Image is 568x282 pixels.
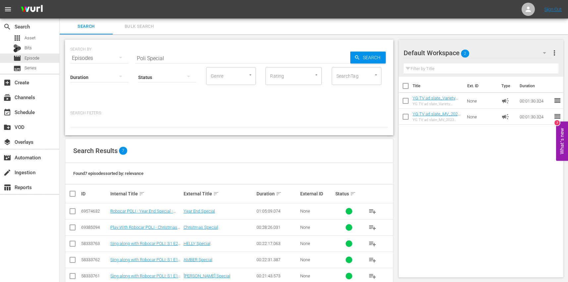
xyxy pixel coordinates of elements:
th: Duration [516,77,555,95]
div: YG TV ad slate_MV_2023 August_90sec [413,118,462,122]
th: Type [497,77,516,95]
a: HELLY Special [184,241,210,246]
div: Default Workspace [404,44,552,62]
button: playlist_add [365,203,380,219]
a: Play With Robocar POLI - Christmas Special - TRC - Toony Planet - 202411 [110,225,180,235]
span: Asset [25,35,35,41]
div: Internal Title [110,190,181,198]
span: Search [64,23,109,30]
span: sort [276,191,282,197]
a: Year End Special [184,209,215,214]
span: playlist_add [369,256,376,264]
td: 00:01:30.324 [517,93,553,109]
span: sort [350,191,356,197]
a: Sign Out [544,7,562,12]
a: AMBER Special [184,257,212,262]
button: playlist_add [365,236,380,252]
span: more_vert [550,49,558,57]
a: Robocar POLI - Year End Special - Toony Planet - TRC - 202411 [110,209,176,219]
span: Found 7 episodes sorted by: relevance [73,171,143,176]
div: ID [81,191,108,196]
span: sort [213,191,219,197]
span: VOD [3,123,11,131]
div: External Title [184,190,255,198]
button: Search [350,52,386,63]
div: None [300,257,333,262]
a: YG TV ad slate_Variety Show_EN_2023 August_90sec [413,96,458,110]
button: playlist_add [365,252,380,268]
span: Automation [3,154,11,162]
span: playlist_add [369,240,376,248]
span: 2 [461,47,469,60]
a: Sing along with Robocar POLI: S1 E20 - HELLY Special - Toony Planet - TRC - 202405 [110,241,181,256]
span: Search [3,23,11,31]
span: reorder [553,112,561,120]
span: Bulk Search [117,23,162,30]
span: playlist_add [369,272,376,280]
p: Search Filters: [70,110,388,116]
div: Bits [13,44,21,52]
span: Schedule [3,108,11,116]
a: Sing along with Robocar POLI: S1 E19 - AMBER Special - Toony Planet - TRC - 202405 [110,257,181,272]
span: menu [4,5,12,13]
div: 00:22:31.387 [256,257,298,262]
button: playlist_add [365,220,380,235]
span: Series [25,65,36,71]
div: None [300,209,333,214]
span: Reports [3,183,11,191]
th: Title [413,77,463,95]
div: None [300,225,333,230]
div: 58333761 [81,273,108,278]
button: Open [247,72,254,78]
button: Open [373,72,379,78]
span: Channels [3,94,11,101]
button: Open Feedback Widget [556,121,568,161]
div: External ID [300,191,333,196]
div: Episodes [70,49,129,67]
div: 00:21:43.573 [256,273,298,278]
div: Status [335,190,363,198]
button: Open [313,72,319,78]
span: Create [3,79,11,87]
div: 69574632 [81,209,108,214]
span: Bits [25,45,32,51]
div: 01:05:09.074 [256,209,298,214]
span: sort [139,191,145,197]
a: [PERSON_NAME] Special [184,273,230,278]
span: Search [360,52,386,63]
div: Duration [256,190,298,198]
span: Series [13,64,21,72]
span: 7 [119,147,127,155]
div: 00:22:17.063 [256,241,298,246]
td: None [464,109,499,125]
div: 7 [554,120,560,125]
td: None [464,93,499,109]
span: Overlays [3,138,11,146]
div: 58333762 [81,257,108,262]
span: Episode [25,55,39,61]
button: more_vert [550,45,558,61]
div: 69385094 [81,225,108,230]
span: Asset [13,34,21,42]
span: Search Results [73,147,118,155]
span: reorder [553,97,561,104]
img: ans4CAIJ8jUAAAAAAAAAAAAAAAAAAAAAAAAgQb4GAAAAAAAAAAAAAAAAAAAAAAAAJMjXAAAAAAAAAAAAAAAAAAAAAAAAgAT5G... [16,2,48,17]
div: 00:28:26.031 [256,225,298,230]
span: Ad [501,113,509,121]
span: Episode [13,54,21,62]
th: Ext. ID [463,77,498,95]
div: YG TV ad slate_Variety Show_EN_2023 August_90sec [413,102,462,106]
span: playlist_add [369,207,376,215]
span: Ad [501,97,509,105]
a: YG TV ad slate_MV_2023 August_90sec [413,111,460,121]
span: playlist_add [369,223,376,231]
div: None [300,273,333,278]
div: 58333763 [81,241,108,246]
td: 00:01:30.324 [517,109,553,125]
div: None [300,241,333,246]
span: Ingestion [3,169,11,177]
a: Christmas Special [184,225,218,230]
